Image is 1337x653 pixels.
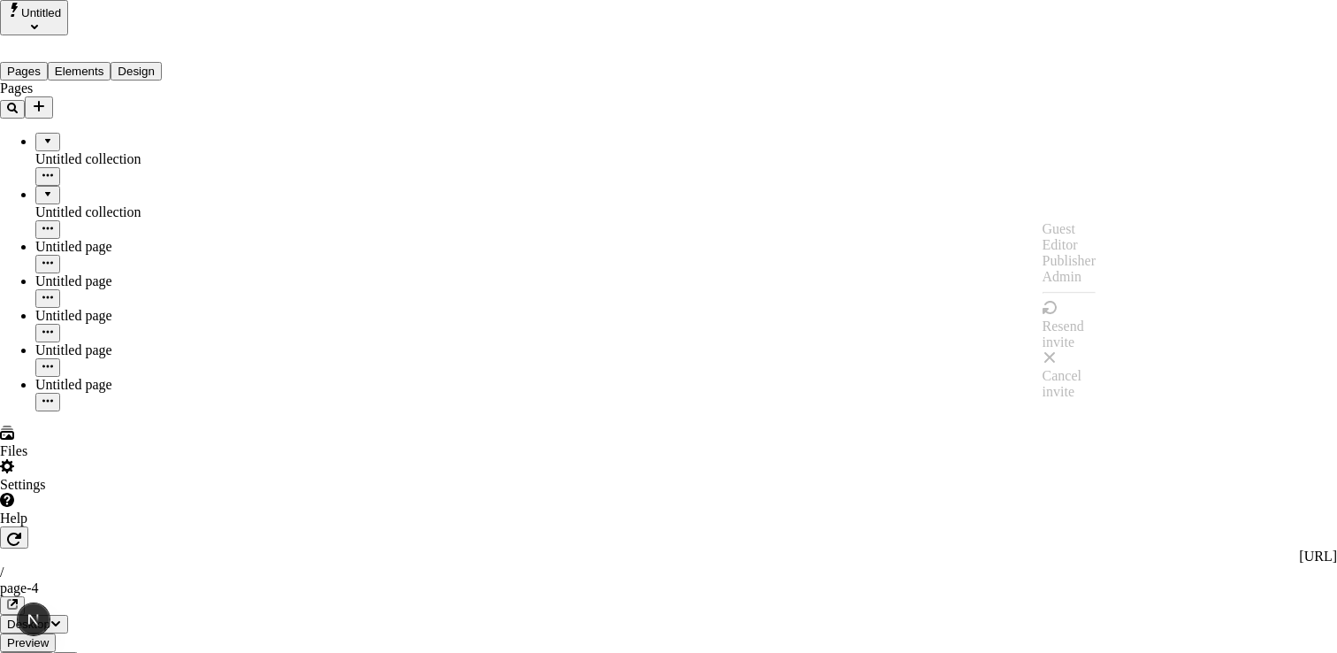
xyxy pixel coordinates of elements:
div: Publisher [1043,253,1096,269]
div: Resend invite [1043,319,1096,350]
div: Guest [1043,221,1096,237]
div: Admin [1043,269,1096,285]
div: Cancel invite [1043,368,1096,400]
div: Editor [1043,237,1096,253]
